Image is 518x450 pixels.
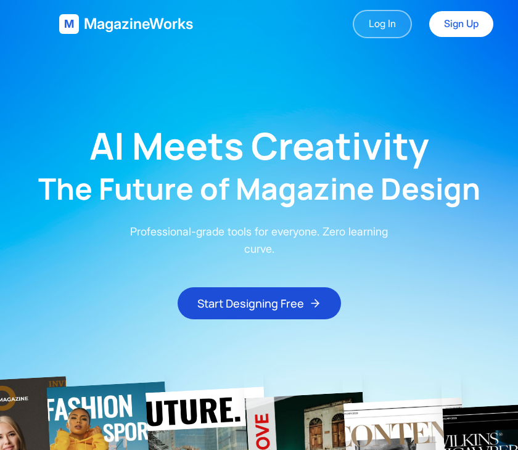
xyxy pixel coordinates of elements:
a: Log In [353,10,412,38]
h2: The Future of Magazine Design [38,174,480,203]
p: Professional-grade tools for everyone. Zero learning curve. [121,223,397,258]
button: Start Designing Free [178,287,341,319]
span: M [64,15,74,33]
h1: AI Meets Creativity [89,127,429,164]
a: Sign Up [429,11,493,37]
span: MagazineWorks [84,14,193,34]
